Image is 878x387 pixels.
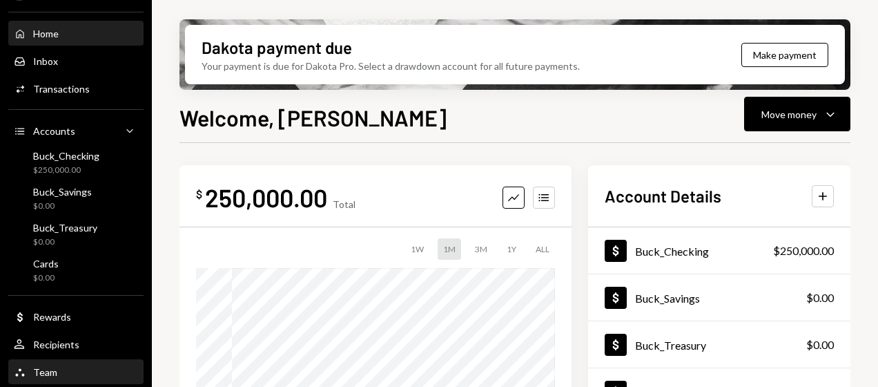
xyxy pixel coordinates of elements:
a: Buck_Treasury$0.00 [588,321,850,368]
a: Buck_Savings$0.00 [8,182,144,215]
div: Dakota payment due [202,36,352,59]
a: Transactions [8,76,144,101]
div: Move money [761,107,817,122]
div: $0.00 [806,290,834,306]
a: Inbox [8,48,144,73]
a: Buck_Treasury$0.00 [8,218,144,251]
div: $0.00 [806,337,834,353]
div: Home [33,28,59,39]
div: Team [33,366,57,378]
div: $250,000.00 [33,164,99,176]
div: Buck_Savings [33,186,92,198]
a: Buck_Checking$250,000.00 [588,227,850,274]
div: $ [196,187,202,201]
div: $0.00 [33,200,92,212]
div: 250,000.00 [205,182,327,213]
button: Make payment [741,43,828,67]
div: Buck_Savings [635,292,700,305]
div: Accounts [33,125,75,137]
a: Home [8,21,144,46]
a: Cards$0.00 [8,254,144,287]
div: Rewards [33,311,71,323]
div: $0.00 [33,272,59,284]
div: Inbox [33,55,58,67]
div: 1W [405,238,429,260]
a: Recipients [8,332,144,357]
a: Buck_Savings$0.00 [588,274,850,321]
div: Transactions [33,83,90,95]
div: ALL [530,238,555,260]
button: Move money [744,97,850,131]
div: Cards [33,258,59,270]
div: Recipients [33,339,79,350]
h1: Welcome, [PERSON_NAME] [179,104,447,131]
div: Buck_Checking [33,150,99,162]
a: Team [8,359,144,384]
a: Rewards [8,304,144,329]
a: Accounts [8,118,144,143]
div: 3M [469,238,493,260]
div: Buck_Treasury [635,339,706,352]
div: Buck_Treasury [33,222,97,234]
div: 1M [438,238,461,260]
div: Your payment is due for Dakota Pro. Select a drawdown account for all future payments. [202,59,580,73]
div: $250,000.00 [773,243,834,259]
div: Total [333,198,355,210]
h2: Account Details [605,185,721,207]
div: Buck_Checking [635,245,709,258]
div: $0.00 [33,236,97,248]
a: Buck_Checking$250,000.00 [8,146,144,179]
div: 1Y [501,238,522,260]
